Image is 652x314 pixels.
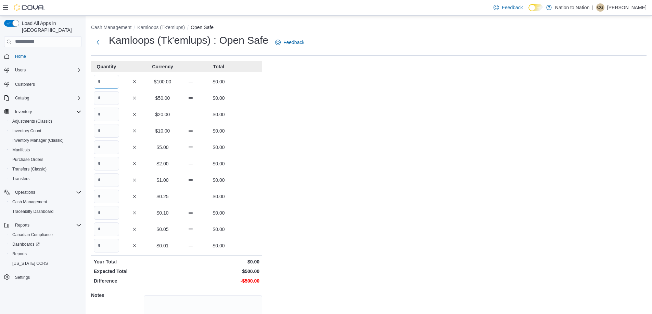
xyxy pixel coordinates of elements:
[7,145,84,155] button: Manifests
[150,177,175,183] p: $1.00
[94,140,119,154] input: Quantity
[7,197,84,207] button: Cash Management
[12,273,33,282] a: Settings
[91,288,142,302] h5: Notes
[7,174,84,183] button: Transfers
[91,25,131,30] button: Cash Management
[7,164,84,174] button: Transfers (Classic)
[597,3,603,12] span: CG
[4,49,81,300] nav: Complex example
[91,24,647,32] nav: An example of EuiBreadcrumbs
[178,258,259,265] p: $0.00
[7,155,84,164] button: Purchase Orders
[15,275,30,280] span: Settings
[206,177,231,183] p: $0.00
[10,146,81,154] span: Manifests
[12,242,40,247] span: Dashboards
[12,94,32,102] button: Catalog
[491,1,525,14] a: Feedback
[94,63,119,70] p: Quantity
[528,4,543,11] input: Dark Mode
[592,3,593,12] p: |
[7,249,84,259] button: Reports
[10,175,81,183] span: Transfers
[7,207,84,216] button: Traceabilty Dashboard
[206,193,231,200] p: $0.00
[10,207,81,216] span: Traceabilty Dashboard
[12,232,53,237] span: Canadian Compliance
[94,222,119,236] input: Quantity
[10,259,81,268] span: Washington CCRS
[150,160,175,167] p: $2.00
[150,209,175,216] p: $0.10
[1,79,84,89] button: Customers
[10,198,50,206] a: Cash Management
[12,157,43,162] span: Purchase Orders
[1,188,84,197] button: Operations
[10,127,44,135] a: Inventory Count
[15,222,29,228] span: Reports
[15,54,26,59] span: Home
[191,25,214,30] button: Open Safe
[206,95,231,101] p: $0.00
[1,107,84,117] button: Inventory
[206,226,231,233] p: $0.00
[10,117,55,125] a: Adjustments (Classic)
[12,52,29,60] a: Home
[10,146,33,154] a: Manifests
[1,272,84,282] button: Settings
[150,144,175,151] p: $5.00
[12,188,38,196] button: Operations
[94,173,119,187] input: Quantity
[14,4,44,11] img: Cova
[10,136,81,145] span: Inventory Manager (Classic)
[10,165,81,173] span: Transfers (Classic)
[15,95,29,101] span: Catalog
[12,108,81,116] span: Inventory
[7,259,84,268] button: [US_STATE] CCRS
[12,119,52,124] span: Adjustments (Classic)
[12,80,38,88] a: Customers
[596,3,604,12] div: Cam Gottfriedson
[206,160,231,167] p: $0.00
[502,4,523,11] span: Feedback
[1,220,84,230] button: Reports
[12,199,47,205] span: Cash Management
[150,78,175,85] p: $100.00
[94,258,175,265] p: Your Total
[10,240,42,248] a: Dashboards
[109,33,268,47] h1: Kamloops (Tk'emlups) : Open Safe
[94,190,119,203] input: Quantity
[94,277,175,284] p: Difference
[206,78,231,85] p: $0.00
[12,261,48,266] span: [US_STATE] CCRS
[12,273,81,282] span: Settings
[12,188,81,196] span: Operations
[10,250,81,258] span: Reports
[7,240,84,249] a: Dashboards
[12,66,81,74] span: Users
[7,230,84,240] button: Canadian Compliance
[10,259,51,268] a: [US_STATE] CCRS
[15,190,35,195] span: Operations
[10,155,81,164] span: Purchase Orders
[12,251,27,257] span: Reports
[150,226,175,233] p: $0.05
[7,126,84,136] button: Inventory Count
[19,20,81,33] span: Load All Apps in [GEOGRAPHIC_DATA]
[15,82,35,87] span: Customers
[150,127,175,134] p: $10.00
[94,91,119,105] input: Quantity
[10,250,29,258] a: Reports
[94,157,119,170] input: Quantity
[12,176,29,181] span: Transfers
[12,128,41,134] span: Inventory Count
[12,52,81,60] span: Home
[7,117,84,126] button: Adjustments (Classic)
[206,144,231,151] p: $0.00
[10,175,32,183] a: Transfers
[283,39,304,46] span: Feedback
[10,240,81,248] span: Dashboards
[1,65,84,75] button: Users
[272,36,307,49] a: Feedback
